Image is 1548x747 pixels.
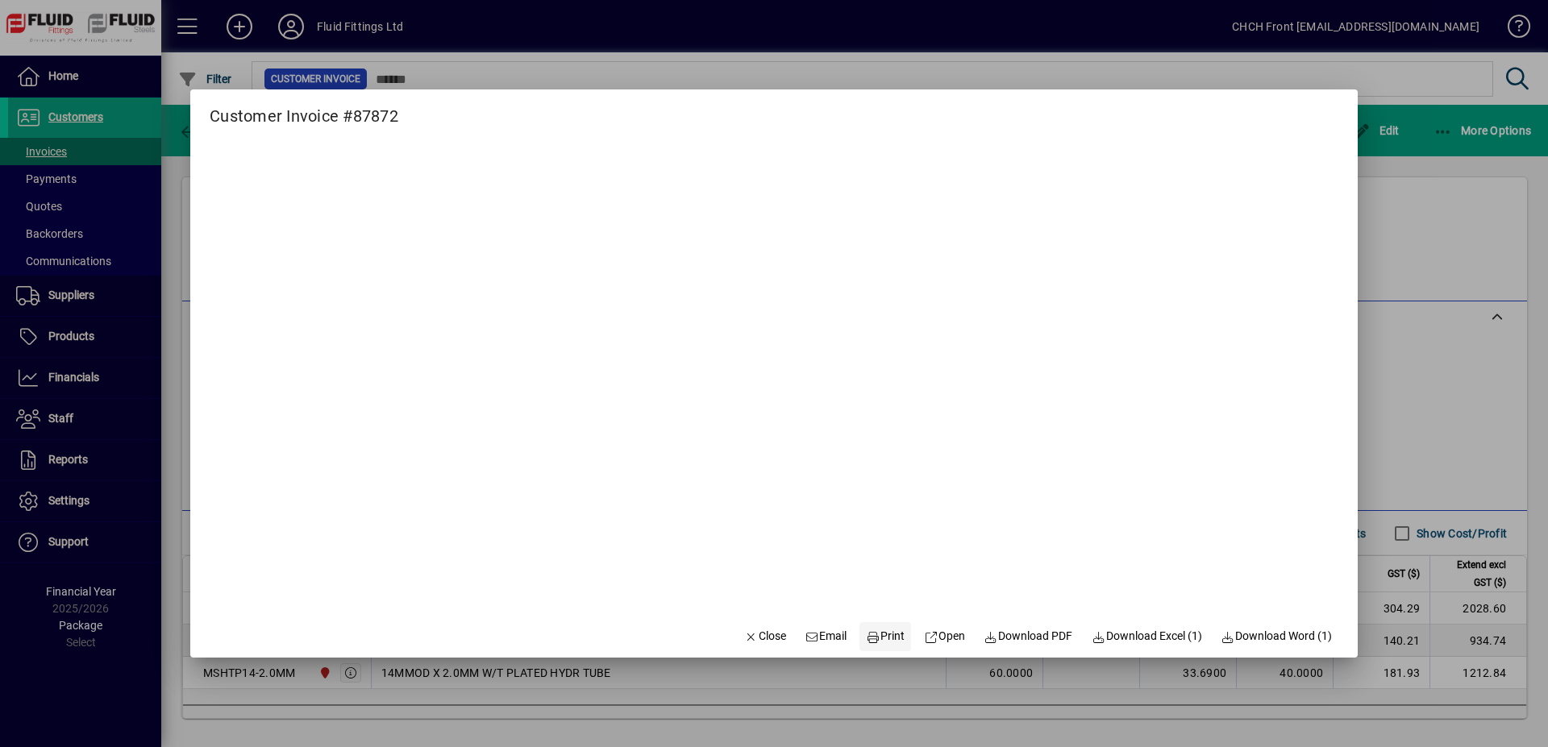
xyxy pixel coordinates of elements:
[1221,628,1333,645] span: Download Word (1)
[190,89,418,129] h2: Customer Invoice #87872
[859,622,911,651] button: Print
[984,628,1073,645] span: Download PDF
[744,628,786,645] span: Close
[978,622,1080,651] a: Download PDF
[1092,628,1202,645] span: Download Excel (1)
[738,622,793,651] button: Close
[1085,622,1209,651] button: Download Excel (1)
[799,622,854,651] button: Email
[805,628,847,645] span: Email
[1215,622,1339,651] button: Download Word (1)
[918,622,972,651] a: Open
[924,628,965,645] span: Open
[866,628,905,645] span: Print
